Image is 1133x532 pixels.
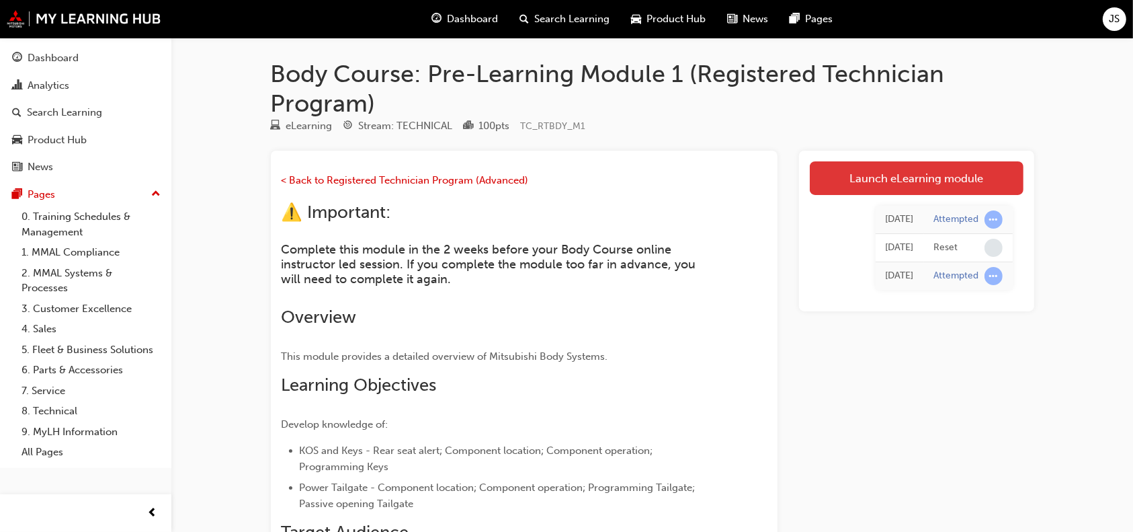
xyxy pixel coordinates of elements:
div: Search Learning [27,105,102,120]
span: ⚠️ Important: [282,202,391,223]
div: Type [271,118,333,135]
div: Attempted [934,270,979,282]
img: mmal [7,10,161,28]
a: 1. MMAL Compliance [16,242,166,263]
a: Product Hub [5,128,166,153]
button: DashboardAnalyticsSearch LearningProduct HubNews [5,43,166,182]
span: chart-icon [12,80,22,92]
span: JS [1109,11,1120,27]
span: Pages [805,11,833,27]
div: Pages [28,187,55,202]
a: 0. Training Schedules & Management [16,206,166,242]
a: All Pages [16,442,166,463]
div: Stream: TECHNICAL [359,118,453,134]
span: pages-icon [790,11,800,28]
a: 2. MMAL Systems & Processes [16,263,166,299]
div: Product Hub [28,132,87,148]
span: pages-icon [12,189,22,201]
div: Reset [934,241,958,254]
span: up-icon [151,186,161,203]
button: Pages [5,182,166,207]
span: learningRecordVerb_NONE-icon [984,239,1003,257]
div: Points [464,118,510,135]
div: Fri Aug 15 2025 13:07:09 GMT+0800 (Australian Western Standard Time) [886,268,914,284]
span: car-icon [12,135,22,147]
span: Search Learning [534,11,610,27]
div: 100 pts [479,118,510,134]
span: Learning resource code [521,120,586,132]
a: guage-iconDashboard [421,5,509,33]
div: Mon Aug 18 2025 12:18:02 GMT+0800 (Australian Western Standard Time) [886,240,914,256]
span: news-icon [12,161,22,174]
span: podium-icon [464,120,474,132]
h1: Body Course: Pre-Learning Module 1 (Registered Technician Program) [271,59,1034,118]
a: pages-iconPages [779,5,843,33]
a: 5. Fleet & Business Solutions [16,340,166,360]
a: 4. Sales [16,319,166,340]
span: learningRecordVerb_ATTEMPT-icon [984,267,1003,285]
span: KOS and Keys - Rear seat alert; Component location; Component operation; Programming Keys [300,445,656,473]
span: Complete this module in the 2 weeks before your Body Course online instructor led session. If you... [282,242,700,286]
a: 9. MyLH Information [16,422,166,443]
span: learningRecordVerb_ATTEMPT-icon [984,211,1003,229]
span: search-icon [12,107,22,119]
a: Analytics [5,73,166,98]
span: Power Tailgate - Component location; Component operation; Programming Tailgate; Passive opening T... [300,482,698,510]
span: Overview [282,307,357,328]
span: Dashboard [447,11,498,27]
span: learningResourceType_ELEARNING-icon [271,120,281,132]
div: Stream [343,118,453,135]
a: < Back to Registered Technician Program (Advanced) [282,174,529,186]
span: Product Hub [646,11,706,27]
span: Develop knowledge of: [282,418,388,430]
a: news-iconNews [716,5,779,33]
span: News [743,11,768,27]
a: 6. Parts & Accessories [16,360,166,381]
span: guage-icon [431,11,442,28]
span: target-icon [343,120,353,132]
span: guage-icon [12,52,22,65]
span: news-icon [727,11,737,28]
div: Dashboard [28,50,79,66]
div: Attempted [934,213,979,226]
a: search-iconSearch Learning [509,5,620,33]
a: car-iconProduct Hub [620,5,716,33]
span: This module provides a detailed overview of Mitsubishi Body Systems. [282,350,608,363]
a: News [5,155,166,180]
div: Analytics [28,78,69,93]
a: 8. Technical [16,401,166,422]
div: News [28,159,53,175]
a: Search Learning [5,100,166,125]
span: Learning Objectives [282,375,437,395]
a: Launch eLearning module [810,161,1023,195]
span: car-icon [631,11,641,28]
div: Mon Aug 18 2025 12:18:04 GMT+0800 (Australian Western Standard Time) [886,212,914,227]
a: 3. Customer Excellence [16,299,166,319]
a: 7. Service [16,381,166,402]
span: search-icon [519,11,529,28]
a: Dashboard [5,46,166,71]
span: prev-icon [148,505,158,522]
button: JS [1103,7,1126,31]
div: eLearning [286,118,333,134]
